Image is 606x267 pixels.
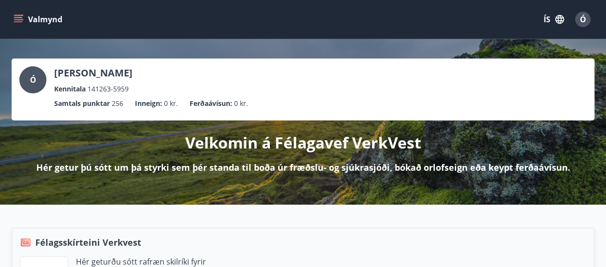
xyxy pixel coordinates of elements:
[12,11,66,28] button: menu
[164,98,178,109] span: 0 kr.
[35,236,141,249] span: Félagsskírteini Verkvest
[88,84,129,94] span: 141263-5959
[54,84,86,94] p: Kennitala
[185,132,421,153] p: Velkomin á Félagavef VerkVest
[571,8,594,31] button: Ó
[54,98,110,109] p: Samtals punktar
[36,161,570,174] p: Hér getur þú sótt um þá styrki sem þér standa til boða úr fræðslu- og sjúkrasjóði, bókað orlofsei...
[234,98,248,109] span: 0 kr.
[112,98,123,109] span: 256
[30,74,36,85] span: Ó
[538,11,569,28] button: ÍS
[190,98,232,109] p: Ferðaávísun :
[135,98,162,109] p: Inneign :
[76,256,206,267] p: Hér geturðu sótt rafræn skilríki fyrir
[54,66,133,80] p: [PERSON_NAME]
[580,14,586,25] span: Ó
